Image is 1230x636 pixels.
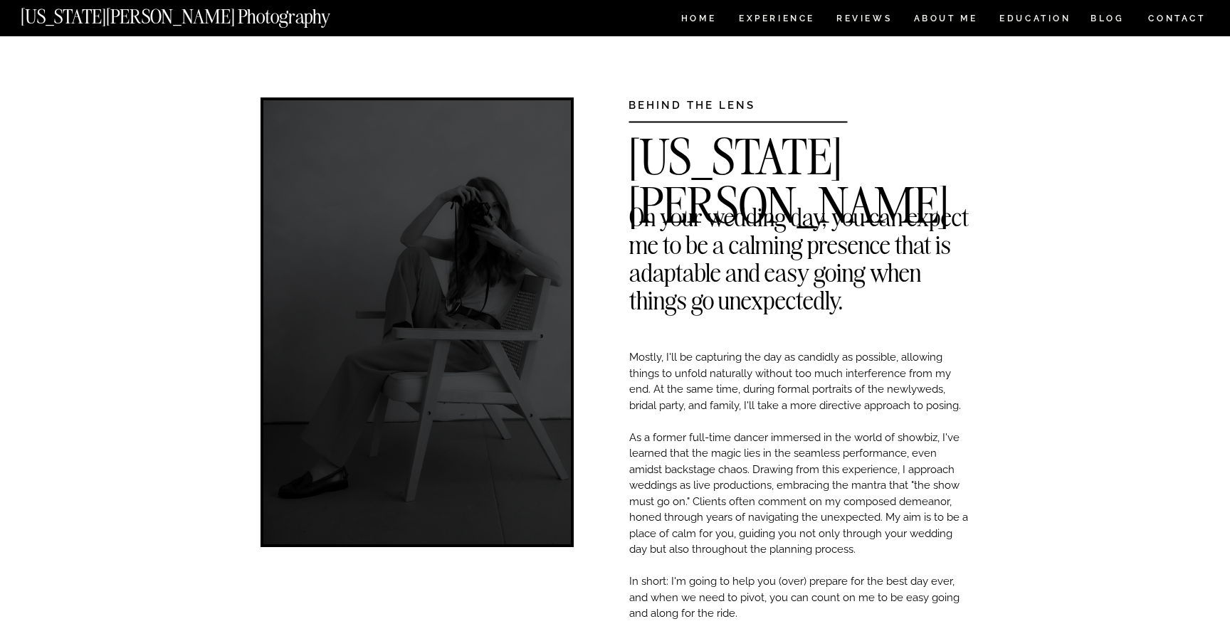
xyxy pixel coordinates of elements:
a: HOME [678,14,719,26]
a: [US_STATE][PERSON_NAME] Photography [21,7,378,19]
h2: [US_STATE][PERSON_NAME] [629,133,969,154]
a: BLOG [1090,14,1125,26]
a: Experience [739,14,814,26]
a: REVIEWS [836,14,890,26]
a: CONTACT [1147,11,1207,26]
h2: On your wedding day, you can expect me to be a calming presence that is adaptable and easy going ... [629,203,969,224]
a: ABOUT ME [913,14,978,26]
a: EDUCATION [998,14,1073,26]
h3: BEHIND THE LENS [629,97,803,108]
